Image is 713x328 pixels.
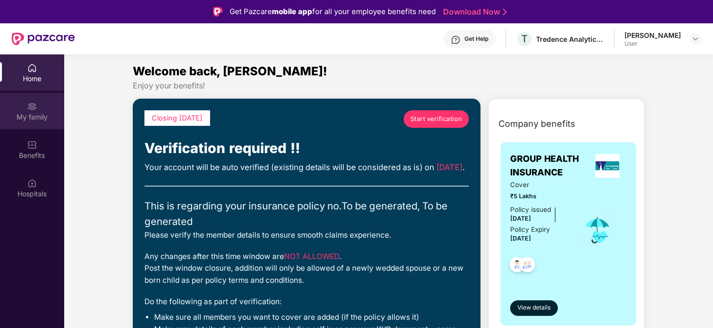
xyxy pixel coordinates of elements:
[284,252,339,261] span: NOT ALLOWED
[624,40,681,48] div: User
[510,224,550,235] div: Policy Expiry
[499,117,575,131] span: Company benefits
[516,254,539,278] img: svg+xml;base64,PHN2ZyB4bWxucz0iaHR0cDovL3d3dy53My5vcmcvMjAwMC9zdmciIHdpZHRoPSI0OC45NDMiIGhlaWdodD...
[272,7,312,16] strong: mobile app
[404,110,469,128] a: Start verification
[510,205,551,215] div: Policy issued
[27,63,37,73] img: svg+xml;base64,PHN2ZyBpZD0iSG9tZSIgeG1sbnM9Imh0dHA6Ly93d3cudzMub3JnLzIwMDAvc3ZnIiB3aWR0aD0iMjAiIG...
[503,7,507,17] img: Stroke
[443,7,504,17] a: Download Now
[144,138,469,159] div: Verification required !!
[505,254,529,278] img: svg+xml;base64,PHN2ZyB4bWxucz0iaHR0cDovL3d3dy53My5vcmcvMjAwMC9zdmciIHdpZHRoPSI0OC45NDMiIGhlaWdodD...
[144,198,469,229] div: This is regarding your insurance policy no. To be generated, To be generated
[144,251,469,286] div: Any changes after this time window are . Post the window closure, addition will only be allowed o...
[144,229,469,241] div: Please verify the member details to ensure smooth claims experience.
[27,102,37,111] img: svg+xml;base64,PHN2ZyB3aWR0aD0iMjAiIGhlaWdodD0iMjAiIHZpZXdCb3g9IjAgMCAyMCAyMCIgZmlsbD0ibm9uZSIgeG...
[464,35,488,43] div: Get Help
[133,64,327,78] span: Welcome back, [PERSON_NAME]!
[410,114,462,124] span: Start verification
[510,191,569,201] span: ₹5 Lakhs
[451,35,461,45] img: svg+xml;base64,PHN2ZyBpZD0iSGVscC0zMngzMiIgeG1sbnM9Imh0dHA6Ly93d3cudzMub3JnLzIwMDAvc3ZnIiB3aWR0aD...
[510,180,569,190] span: Cover
[27,140,37,150] img: svg+xml;base64,PHN2ZyBpZD0iQmVuZWZpdHMiIHhtbG5zPSJodHRwOi8vd3d3LnczLm9yZy8yMDAwL3N2ZyIgd2lkdGg9Ij...
[510,235,531,242] span: [DATE]
[624,31,681,40] div: [PERSON_NAME]
[27,178,37,188] img: svg+xml;base64,PHN2ZyBpZD0iSG9zcGl0YWxzIiB4bWxucz0iaHR0cDovL3d3dy53My5vcmcvMjAwMC9zdmciIHdpZHRoPS...
[213,7,223,17] img: Logo
[595,154,620,178] img: insurerLogo
[510,152,588,180] span: GROUP HEALTH INSURANCE
[692,35,699,43] img: svg+xml;base64,PHN2ZyBpZD0iRHJvcGRvd24tMzJ4MzIiIHhtbG5zPSJodHRwOi8vd3d3LnczLm9yZy8yMDAwL3N2ZyIgd2...
[517,303,551,312] span: View details
[582,214,613,246] img: icon
[510,215,531,222] span: [DATE]
[230,6,436,17] div: Get Pazcare for all your employee benefits need
[133,81,645,91] div: Enjoy your benefits!
[144,161,469,174] div: Your account will be auto verified (existing details will be considered as is) on .
[521,33,528,45] span: T
[436,162,463,172] span: [DATE]
[510,300,558,316] button: View details
[154,312,469,322] li: Make sure all members you want to cover are added (if the policy allows it)
[144,296,469,308] div: Do the following as part of verification:
[152,114,203,122] span: Closing [DATE]
[536,35,604,44] div: Tredence Analytics Solutions Private Limited
[12,33,75,45] img: New Pazcare Logo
